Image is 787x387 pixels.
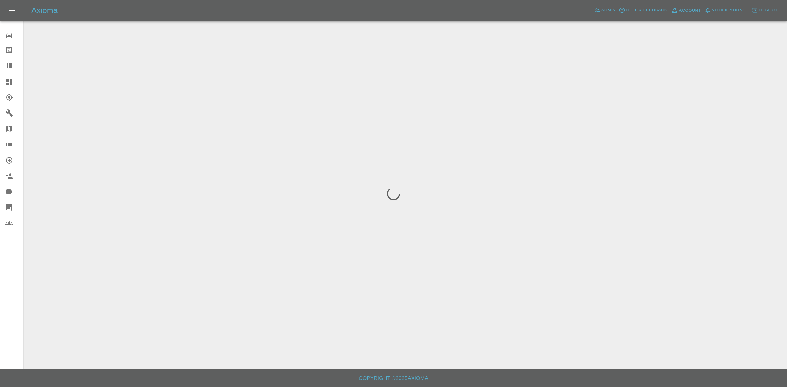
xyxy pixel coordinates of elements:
[626,7,667,14] span: Help & Feedback
[593,5,617,15] a: Admin
[703,5,747,15] button: Notifications
[617,5,669,15] button: Help & Feedback
[31,5,58,16] h5: Axioma
[4,3,20,18] button: Open drawer
[750,5,779,15] button: Logout
[712,7,746,14] span: Notifications
[759,7,777,14] span: Logout
[679,7,701,14] span: Account
[601,7,616,14] span: Admin
[669,5,703,16] a: Account
[5,374,782,383] h6: Copyright © 2025 Axioma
